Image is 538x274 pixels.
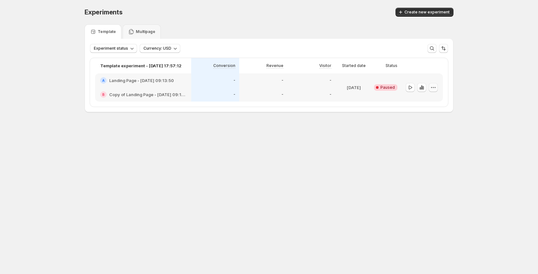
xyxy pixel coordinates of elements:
button: Create new experiment [395,8,453,17]
span: Experiments [85,8,123,16]
button: Currency: USD [140,44,180,53]
p: - [330,92,331,97]
p: - [281,92,283,97]
p: Template [98,29,116,34]
span: Experiment status [94,46,128,51]
h2: A [102,79,105,82]
p: - [233,78,235,83]
p: Status [386,63,397,68]
p: - [330,78,331,83]
span: Create new experiment [404,10,450,15]
span: Currency: USD [143,46,171,51]
p: Visitor [319,63,331,68]
p: Revenue [266,63,283,68]
p: - [281,78,283,83]
button: Sort the results [439,44,448,53]
p: Started date [342,63,366,68]
h2: Copy of Landing Page - [DATE] 09:13:50 [109,91,186,98]
p: - [233,92,235,97]
h2: B [102,93,105,96]
p: Conversion [213,63,235,68]
p: Multipage [136,29,155,34]
button: Experiment status [90,44,137,53]
p: Template experiment - [DATE] 17:57:12 [100,62,182,69]
span: Paused [380,85,395,90]
p: [DATE] [347,84,361,91]
h2: Landing Page - [DATE] 09:13:50 [109,77,174,84]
